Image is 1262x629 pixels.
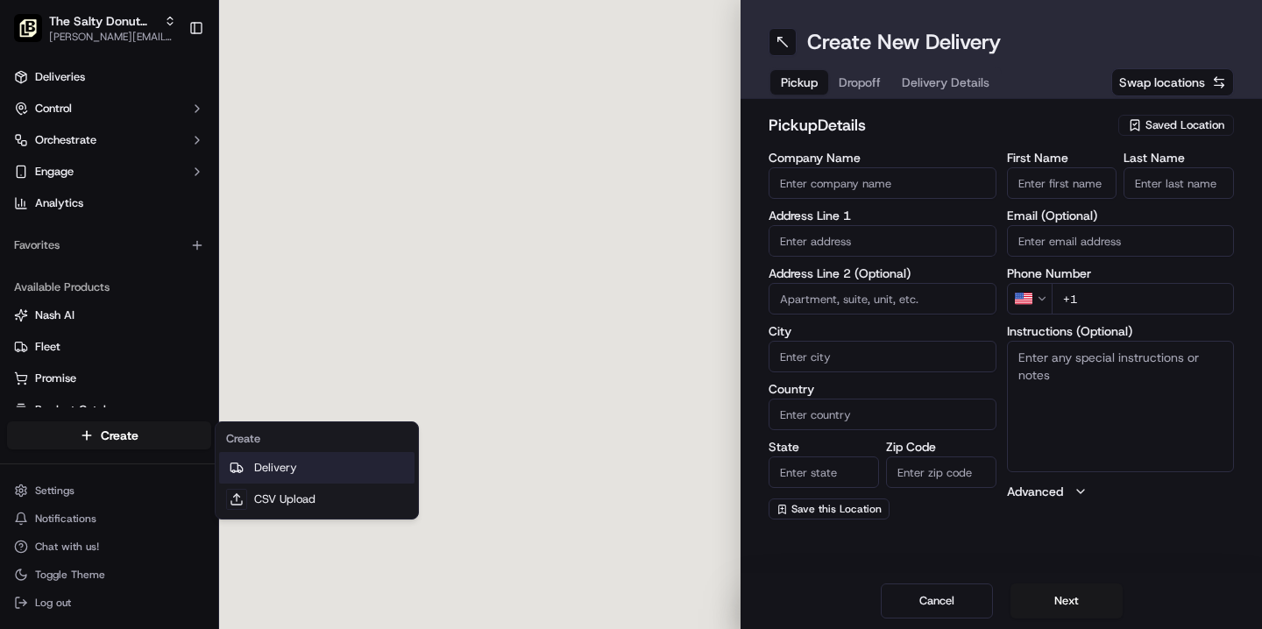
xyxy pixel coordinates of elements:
[1007,152,1117,164] label: First Name
[1124,152,1234,164] label: Last Name
[35,69,85,85] span: Deliveries
[886,456,996,488] input: Enter zip code
[35,596,71,610] span: Log out
[769,152,996,164] label: Company Name
[1052,283,1235,314] input: Enter phone number
[769,383,996,395] label: Country
[7,231,211,259] div: Favorites
[166,254,281,272] span: API Documentation
[1145,117,1224,133] span: Saved Location
[1007,225,1235,257] input: Enter email address
[219,484,415,515] a: CSV Upload
[769,267,996,279] label: Address Line 2 (Optional)
[35,568,105,582] span: Toggle Theme
[781,74,818,91] span: Pickup
[769,399,996,430] input: Enter country
[7,273,211,301] div: Available Products
[35,339,60,355] span: Fleet
[298,173,319,194] button: Start new chat
[18,70,319,98] p: Welcome 👋
[769,167,996,199] input: Enter company name
[49,12,157,30] span: The Salty Donut ([PERSON_NAME])
[35,540,99,554] span: Chat with us!
[1010,583,1123,618] button: Next
[18,167,49,199] img: 1736555255976-a54dd68f-1ca7-489b-9aae-adbdc363a1c4
[219,452,415,484] a: Delivery
[18,256,32,270] div: 📗
[174,297,212,310] span: Pylon
[35,101,72,117] span: Control
[124,296,212,310] a: Powered byPylon
[35,195,83,211] span: Analytics
[881,583,993,618] button: Cancel
[1007,167,1117,199] input: Enter first name
[769,225,996,257] input: Enter address
[35,512,96,526] span: Notifications
[11,247,141,279] a: 📗Knowledge Base
[49,30,176,44] span: [PERSON_NAME][EMAIL_ADDRESS][DOMAIN_NAME]
[35,132,96,148] span: Orchestrate
[791,502,882,516] span: Save this Location
[886,441,996,453] label: Zip Code
[35,254,134,272] span: Knowledge Base
[1007,267,1235,279] label: Phone Number
[769,456,879,488] input: Enter state
[769,209,996,222] label: Address Line 1
[46,113,315,131] input: Got a question? Start typing here...
[1007,483,1063,500] label: Advanced
[902,74,989,91] span: Delivery Details
[807,28,1001,56] h1: Create New Delivery
[35,307,74,323] span: Nash AI
[1124,167,1234,199] input: Enter last name
[35,164,74,180] span: Engage
[839,74,881,91] span: Dropoff
[769,325,996,337] label: City
[35,371,76,386] span: Promise
[14,14,42,42] img: The Salty Donut (Tennyson)
[35,402,119,418] span: Product Catalog
[219,426,415,452] div: Create
[148,256,162,270] div: 💻
[60,167,287,185] div: Start new chat
[18,18,53,53] img: Nash
[141,247,288,279] a: 💻API Documentation
[35,484,74,498] span: Settings
[769,283,996,314] input: Apartment, suite, unit, etc.
[769,341,996,372] input: Enter city
[769,441,879,453] label: State
[101,427,138,444] span: Create
[1007,325,1235,337] label: Instructions (Optional)
[1007,209,1235,222] label: Email (Optional)
[1119,74,1205,91] span: Swap locations
[60,185,222,199] div: We're available if you need us!
[769,113,1108,138] h2: pickup Details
